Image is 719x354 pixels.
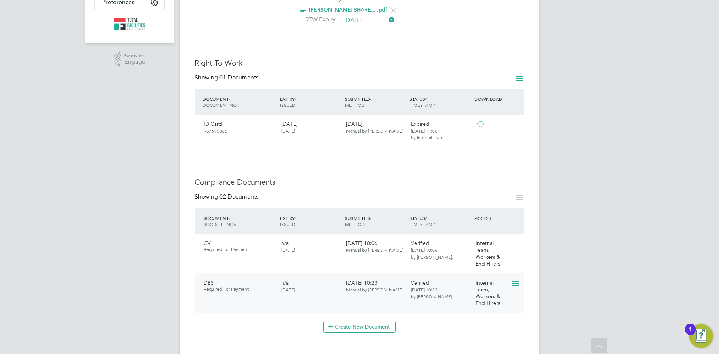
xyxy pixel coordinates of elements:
div: EXPIRY [278,211,343,231]
div: DOCUMENT [201,92,278,112]
span: TIMESTAMP [410,221,435,227]
a: Powered byEngage [114,52,146,67]
span: by Internal User. [411,134,443,140]
span: [DATE] 10:23 [346,279,404,293]
div: DOWNLOAD [473,92,524,106]
div: [DATE] [278,118,343,137]
span: [DATE] 11:00 [411,128,437,134]
span: [DATE] 10:23 by [PERSON_NAME]. [411,287,453,299]
span: RS7695806 [204,128,227,134]
a: Go to home page [94,18,165,30]
span: Powered by [124,52,145,59]
span: / [425,96,427,102]
div: 1 [689,329,692,339]
div: STATUS [408,211,473,231]
div: Showing [195,193,260,201]
div: ID Card [201,118,278,137]
span: METHOD [345,221,365,227]
span: DBS [204,279,214,286]
div: SUBMITTED [343,211,408,231]
span: Required For Payment [204,286,275,292]
span: / [370,96,371,102]
img: tfrecruitment-logo-retina.png [114,18,145,30]
div: EXPIRY [278,92,343,112]
div: DOCUMENT [201,211,278,231]
span: Expired [411,121,429,127]
span: CV [204,240,211,246]
span: Verified [411,240,429,246]
span: 02 Documents [219,193,258,200]
a: [PERSON_NAME] SHARE... .pdf [309,7,387,13]
span: / [370,215,371,221]
span: Manual by [PERSON_NAME]. [346,128,404,134]
span: Manual by [PERSON_NAME]. [346,287,404,293]
span: / [229,215,230,221]
span: [DATE] [281,287,295,293]
span: ISSUED [280,221,295,227]
div: STATUS [408,92,473,112]
span: 01 Documents [219,74,258,81]
input: Select one [342,15,395,26]
span: [DATE] [281,247,295,253]
span: Engage [124,59,145,65]
span: / [295,215,296,221]
label: RTW Expiry [298,16,336,24]
span: [DATE] 10:06 by [PERSON_NAME]. [411,247,453,260]
div: [DATE] [343,118,408,137]
span: Manual by [PERSON_NAME]. [346,247,404,253]
span: [DATE] 10:06 [346,240,404,253]
span: / [229,96,230,102]
h3: Right To Work [195,58,524,68]
span: Internal Team, Workers & End Hirers [476,240,500,267]
button: Open Resource Center, 1 new notification [689,324,713,348]
span: Internal Team, Workers & End Hirers [476,279,500,307]
span: ISSUED [280,102,295,108]
span: [DATE] [281,128,295,134]
span: DOC. SETTINGS [203,221,236,227]
span: / [295,96,296,102]
button: Create New Document [323,321,396,333]
span: DOCUMENT NO. [203,102,238,108]
span: TIMESTAMP [410,102,435,108]
h3: Compliance Documents [195,177,524,187]
span: / [425,215,427,221]
span: METHOD [345,102,365,108]
div: ACCESS [473,211,524,225]
div: SUBMITTED [343,92,408,112]
span: Verified [411,279,429,286]
span: n/a [281,279,289,286]
span: Required For Payment [204,246,275,252]
div: Showing [195,74,260,82]
span: n/a [281,240,289,246]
